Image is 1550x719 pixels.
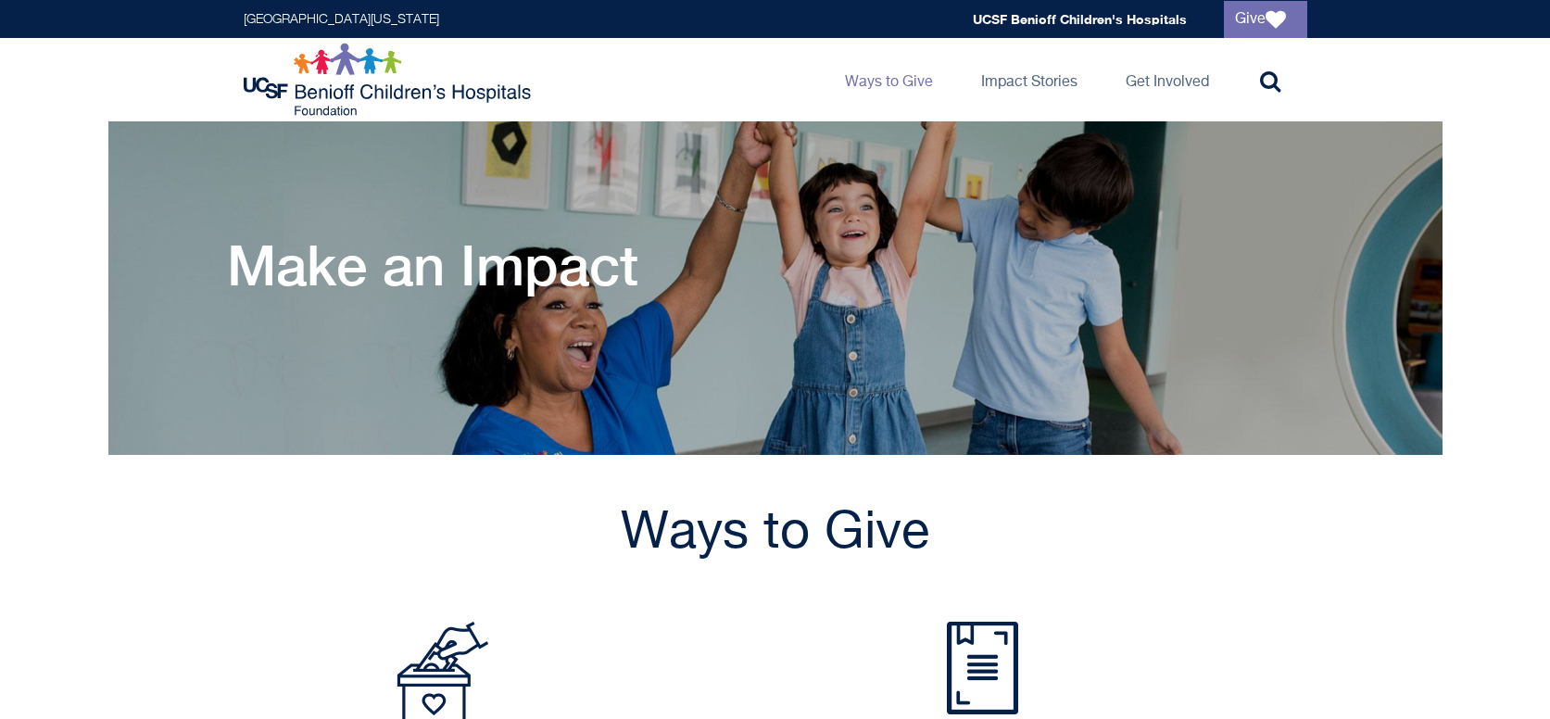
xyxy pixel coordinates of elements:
[244,501,1307,566] h1: Ways to Give
[830,38,948,121] a: Ways to Give
[947,622,1019,714] img: Stocks & Securities
[1111,38,1224,121] a: Get Involved
[966,38,1092,121] a: Impact Stories
[973,11,1187,27] a: UCSF Benioff Children's Hospitals
[244,43,536,117] img: Logo for UCSF Benioff Children's Hospitals Foundation
[227,233,638,297] h1: Make an Impact
[1224,1,1307,38] a: Give
[244,13,439,26] a: [GEOGRAPHIC_DATA][US_STATE]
